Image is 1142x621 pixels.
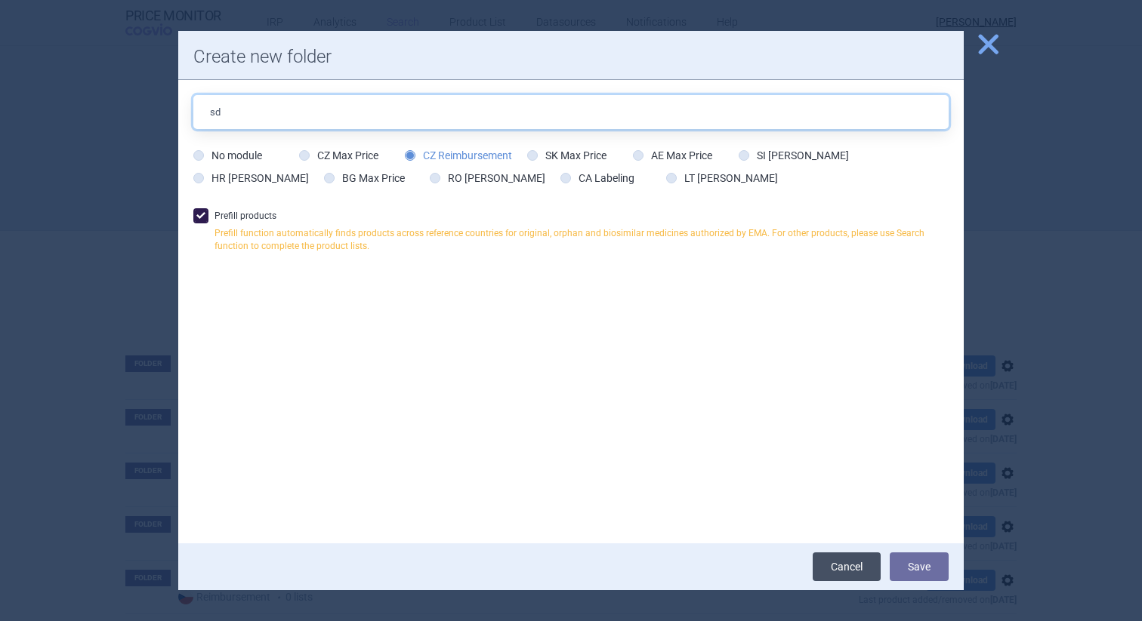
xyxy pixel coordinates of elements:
label: No module [193,148,262,163]
button: Save [890,552,949,581]
input: Folder name [193,95,949,129]
p: Prefill function automatically finds products across reference countries for original, orphan and... [215,227,949,253]
a: Cancel [813,552,881,581]
label: RO [PERSON_NAME] [430,171,545,186]
label: CA Labeling [560,171,634,186]
label: BG Max Price [324,171,405,186]
label: CZ Reimbursement [405,148,512,163]
label: Prefill products [193,208,949,260]
label: SI [PERSON_NAME] [739,148,849,163]
label: SK Max Price [527,148,606,163]
label: AE Max Price [633,148,712,163]
label: LT [PERSON_NAME] [666,171,778,186]
h1: Create new folder [193,46,949,68]
label: HR [PERSON_NAME] [193,171,309,186]
label: CZ Max Price [299,148,378,163]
